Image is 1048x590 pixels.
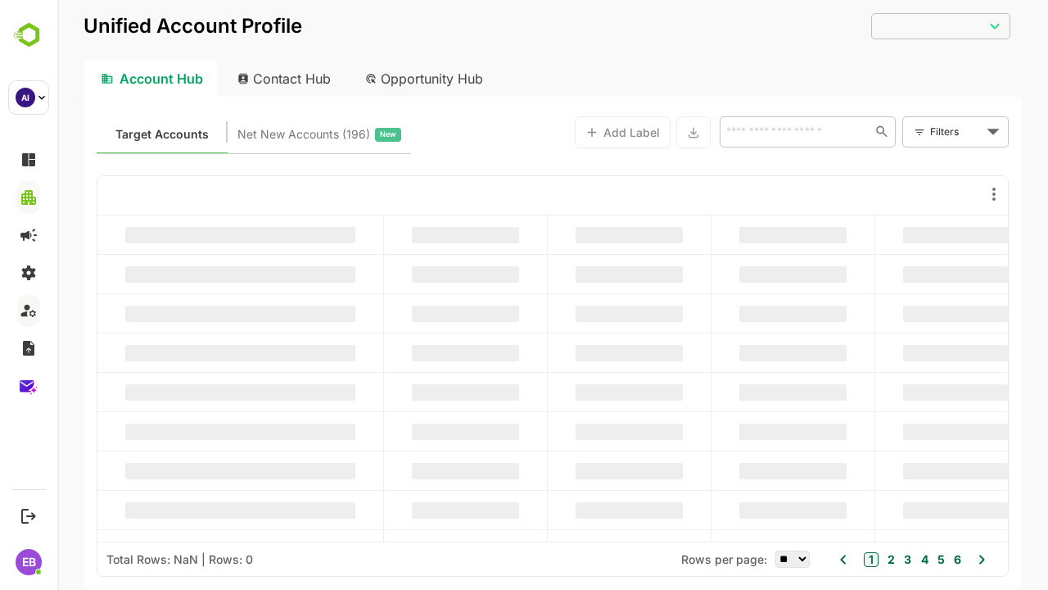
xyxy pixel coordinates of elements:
[16,549,42,575] div: EB
[517,116,613,148] button: Add Label
[624,552,710,566] span: Rows per page:
[295,61,440,97] div: Opportunity Hub
[17,505,39,527] button: Logout
[826,551,838,569] button: 2
[892,551,904,569] button: 6
[323,124,339,145] span: New
[180,124,344,145] div: Newly surfaced ICP-fit accounts from Intent, Website, LinkedIn, and other engagement signals.
[871,115,951,149] div: Filters
[806,552,821,567] button: 1
[8,20,50,51] img: BambooboxLogoMark.f1c84d78b4c51b1a7b5f700c9845e183.svg
[26,16,245,36] p: Unified Account Profile
[49,552,196,566] div: Total Rows: NaN | Rows: 0
[58,124,151,145] span: Known accounts you’ve identified to target - imported from CRM, Offline upload, or promoted from ...
[619,116,653,148] button: Export the selected data as CSV
[876,551,888,569] button: 5
[842,551,854,569] button: 3
[16,88,35,107] div: AI
[873,123,925,140] div: Filters
[860,551,871,569] button: 4
[167,61,288,97] div: Contact Hub
[814,11,953,40] div: ​
[26,61,160,97] div: Account Hub
[180,124,313,145] span: Net New Accounts ( 196 )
